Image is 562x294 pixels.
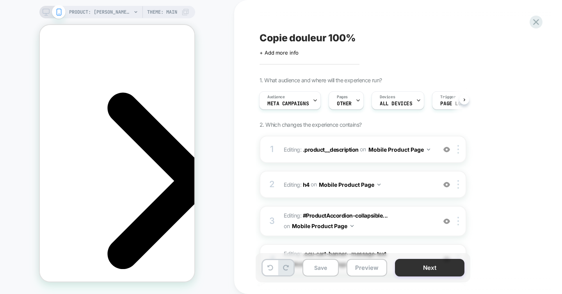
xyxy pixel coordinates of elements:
[267,101,309,106] span: Meta campaigns
[267,94,285,100] span: Audience
[443,146,450,153] img: crossed eye
[284,179,432,190] span: Editing :
[260,77,382,83] span: 1. What audience and where will the experience run?
[443,181,450,188] img: crossed eye
[360,144,366,154] span: on
[292,220,354,232] button: Mobile Product Page
[337,101,352,106] span: OTHER
[303,250,386,257] span: .ocu-cart-banner--message-text
[319,179,381,190] button: Mobile Product Page
[457,145,459,154] img: close
[69,6,132,18] span: PRODUCT: [PERSON_NAME] NoPull [pour chien qui tire]
[260,50,299,56] span: + Add more info
[457,180,459,189] img: close
[260,121,361,128] span: 2. Which changes the experience contains?
[347,259,387,276] button: Preview
[337,94,348,100] span: Pages
[395,259,464,276] button: Next
[380,94,395,100] span: Devices
[440,101,467,106] span: Page Load
[284,211,432,232] span: Editing :
[350,225,354,227] img: down arrow
[443,218,450,225] img: crossed eye
[303,181,309,188] span: h4
[268,177,276,192] div: 2
[268,213,276,229] div: 3
[377,184,381,186] img: down arrow
[302,259,339,276] button: Save
[457,217,459,225] img: close
[284,249,432,270] span: Editing :
[427,149,430,151] img: down arrow
[368,144,430,155] button: Mobile Product Page
[260,32,356,44] span: Copie douleur 100%
[268,142,276,157] div: 1
[440,94,455,100] span: Trigger
[268,251,276,267] div: 4
[303,146,359,152] span: .product__description
[284,144,432,155] span: Editing :
[284,221,290,231] span: on
[303,212,388,219] span: #ProductAccordion-collapsible...
[311,179,317,189] span: on
[147,6,177,18] span: Theme: MAIN
[380,101,412,106] span: ALL DEVICES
